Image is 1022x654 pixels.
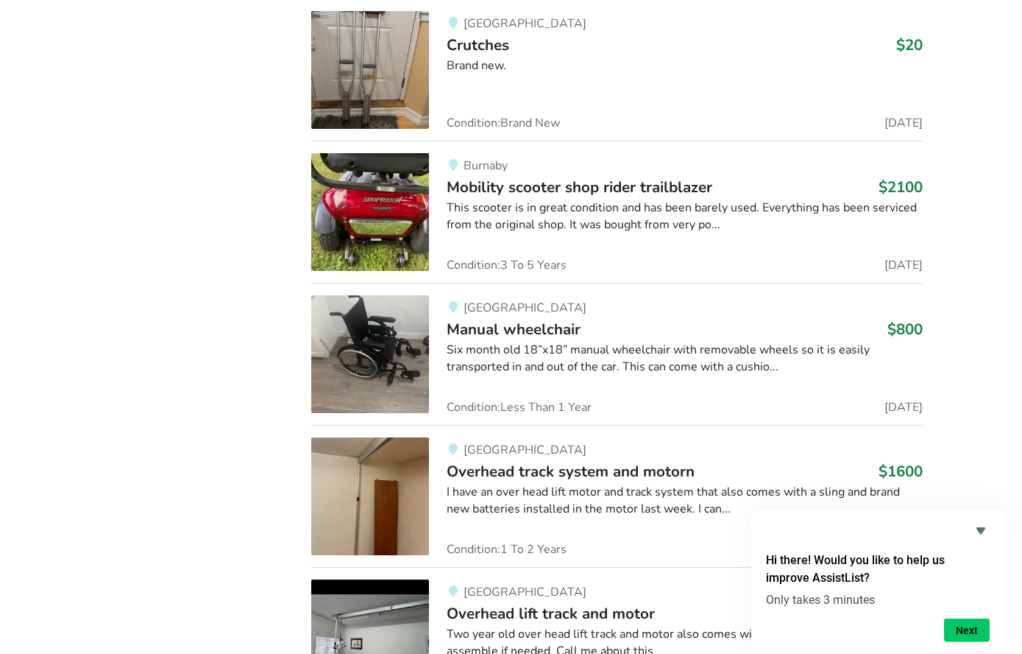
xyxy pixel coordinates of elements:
[447,35,509,56] span: Crutches
[447,118,560,130] span: Condition: Brand New
[884,260,923,272] span: [DATE]
[311,154,429,272] img: mobility-mobility scooter shop rider trailblazer
[447,320,581,340] span: Manual wheelchair
[447,485,923,518] div: I have an over head lift motor and track system that also comes with a sling and brand new batter...
[311,296,429,414] img: mobility-manual wheelchair
[896,36,923,55] h3: $20
[447,604,655,625] span: Overhead lift track and motor
[311,141,923,284] a: mobility-mobility scooter shop rider trailblazerBurnabyMobility scooter shop rider trailblazer$21...
[447,260,567,272] span: Condition: 3 To 5 Years
[311,284,923,426] a: mobility-manual wheelchair [GEOGRAPHIC_DATA]Manual wheelchair$800Six month old 18”x18” manual whe...
[464,16,586,32] span: [GEOGRAPHIC_DATA]
[972,522,990,540] button: Hide survey
[464,158,508,175] span: Burnaby
[447,402,592,414] span: Condition: Less Than 1 Year
[464,585,586,601] span: [GEOGRAPHIC_DATA]
[311,438,429,556] img: transfer aids-overhead track system and motorn
[766,593,990,607] p: Only takes 3 minutes
[884,402,923,414] span: [DATE]
[464,300,586,317] span: [GEOGRAPHIC_DATA]
[447,58,923,75] div: Brand new.
[884,118,923,130] span: [DATE]
[887,320,923,340] h3: $800
[311,426,923,568] a: transfer aids-overhead track system and motorn[GEOGRAPHIC_DATA]Overhead track system and motorn$1...
[311,12,429,130] img: mobility-crutches
[766,522,990,642] div: Hi there! Would you like to help us improve AssistList?
[464,443,586,459] span: [GEOGRAPHIC_DATA]
[447,462,695,482] span: Overhead track system and motorn
[879,463,923,482] h3: $1600
[447,200,923,234] div: This scooter is in great condition and has been barely used. Everything has been serviced from th...
[879,178,923,197] h3: $2100
[944,619,990,642] button: Next question
[447,177,712,198] span: Mobility scooter shop rider trailblazer
[447,342,923,376] div: Six month old 18”x18” manual wheelchair with removable wheels so it is easily transported in and ...
[766,552,990,587] h2: Hi there! Would you like to help us improve AssistList?
[447,544,567,556] span: Condition: 1 To 2 Years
